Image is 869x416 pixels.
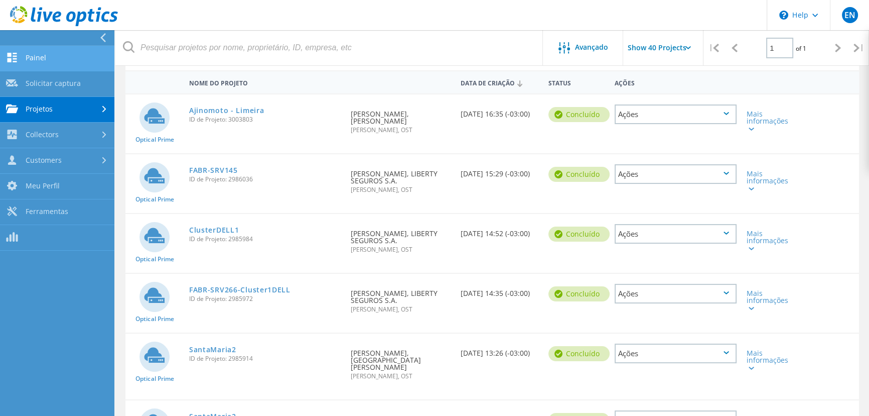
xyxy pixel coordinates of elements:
div: Status [543,73,610,91]
div: | [848,30,869,66]
span: Optical Prime [135,137,174,143]
div: Concluído [548,346,610,361]
div: [PERSON_NAME], LIBERTY SEGUROS S.A. [346,154,456,203]
span: [PERSON_NAME], OST [351,127,451,133]
div: [DATE] 14:52 (-03:00) [456,214,543,247]
span: [PERSON_NAME], OST [351,187,451,193]
div: Mais informações [747,350,795,371]
div: Mais informações [747,290,795,311]
span: Avançado [575,44,608,51]
a: FABR-SRV266-Cluster1DELL [189,286,291,293]
div: [DATE] 16:35 (-03:00) [456,94,543,128]
span: Optical Prime [135,316,174,322]
div: Ações [615,164,737,184]
span: [PERSON_NAME], OST [351,306,451,313]
div: Nome do Projeto [184,73,346,91]
div: [DATE] 13:26 (-03:00) [456,334,543,367]
div: [PERSON_NAME], LIBERTY SEGUROS S.A. [346,274,456,323]
input: Pesquisar projetos por nome, proprietário, ID, empresa, etc [115,30,543,65]
div: [DATE] 15:29 (-03:00) [456,154,543,187]
div: Mais informações [747,230,795,251]
span: [PERSON_NAME], OST [351,373,451,379]
div: Ações [615,344,737,363]
span: Optical Prime [135,196,174,202]
div: Mais informações [747,111,795,132]
span: Optical Prime [135,256,174,262]
a: FABR-SRV145 [189,167,238,174]
span: ID de Projeto: 2985914 [189,356,341,362]
span: EN [844,11,855,19]
div: [PERSON_NAME], [PERSON_NAME] [346,94,456,143]
span: ID de Projeto: 2985984 [189,236,341,242]
div: Ações [615,105,737,124]
div: Concluído [548,107,610,122]
a: Ajinomoto - Limeira [189,107,264,114]
span: ID de Projeto: 2986036 [189,176,341,182]
a: SantaMaria2 [189,346,236,353]
svg: \n [779,11,788,20]
div: [PERSON_NAME], LIBERTY SEGUROS S.A. [346,214,456,263]
div: | [703,30,724,66]
a: ClusterDELL1 [189,227,239,234]
div: [PERSON_NAME], [GEOGRAPHIC_DATA][PERSON_NAME] [346,334,456,389]
span: [PERSON_NAME], OST [351,247,451,253]
div: Mais informações [747,170,795,191]
div: Ações [615,284,737,303]
div: Concluído [548,286,610,301]
a: Live Optics Dashboard [10,21,118,28]
div: Ações [615,224,737,244]
div: Concluído [548,227,610,242]
span: of 1 [796,44,806,53]
div: [DATE] 14:35 (-03:00) [456,274,543,307]
div: Data de Criação [456,73,543,92]
span: ID de Projeto: 3003803 [189,117,341,123]
span: Optical Prime [135,376,174,382]
span: ID de Projeto: 2985972 [189,296,341,302]
div: Concluído [548,167,610,182]
div: Ações [610,73,742,91]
